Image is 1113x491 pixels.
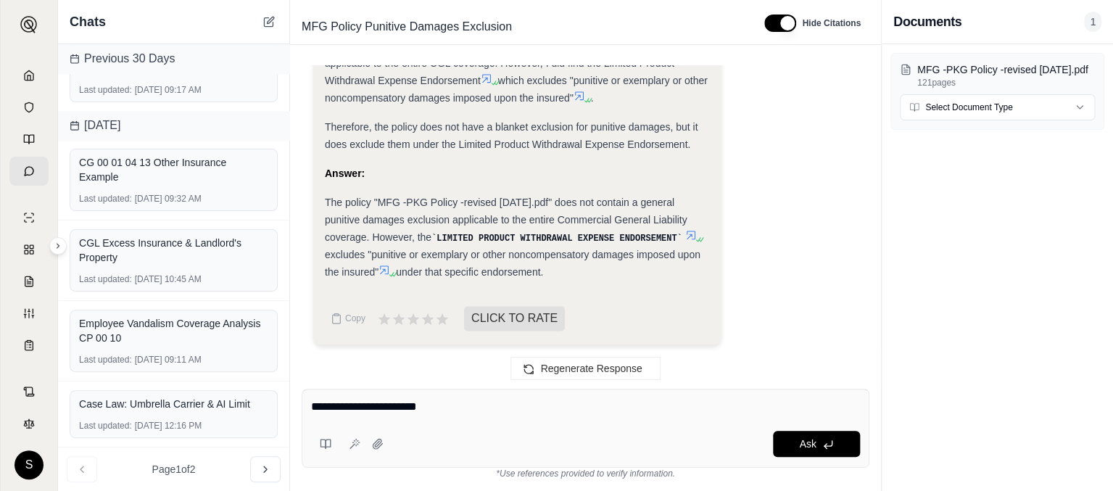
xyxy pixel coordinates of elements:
button: Copy [325,304,371,333]
span: Copy [345,313,365,324]
span: 1 [1084,12,1101,32]
a: Policy Comparisons [9,235,49,264]
div: CG 00 01 04 13 Other Insurance Example [79,155,268,184]
img: Expand sidebar [20,16,38,33]
span: Regenerate Response [540,363,642,374]
p: 121 pages [917,77,1095,88]
span: . [591,92,594,104]
span: and the various endorsements. I did not find a general exclusion for punitive damages applicable ... [325,22,695,86]
span: MFG Policy Punitive Damages Exclusion [296,15,518,38]
span: Page 1 of 2 [152,462,196,476]
div: [DATE] 09:11 AM [79,354,268,366]
span: Ask [799,438,816,450]
span: under that specific endorsement. [396,266,543,278]
a: Claim Coverage [9,267,49,296]
div: Previous 30 Days [58,44,289,73]
div: CGL Excess Insurance & Landlord's Property [79,236,268,265]
a: Chat [9,157,49,186]
strong: Answer: [325,168,365,179]
span: Last updated: [79,420,132,432]
a: Legal Search Engine [9,409,49,438]
div: [DATE] 10:45 AM [79,273,268,285]
code: LIMITED PRODUCT WITHDRAWAL EXPENSE ENDORSEMENT [431,234,682,244]
div: Employee Vandalism Coverage Analysis CP 00 10 [79,316,268,345]
span: Hide Citations [802,17,861,29]
span: Last updated: [79,84,132,96]
span: The policy "MFG -PKG Policy -revised [DATE].pdf" does not contain a general punitive damages excl... [325,197,687,243]
p: MFG -PKG Policy -revised 9.5.25.pdf [917,62,1095,77]
div: *Use references provided to verify information. [302,468,869,479]
div: Case Law: Umbrella Carrier & AI Limit [79,397,268,411]
button: Ask [773,431,860,457]
a: Home [9,61,49,90]
div: [DATE] 09:17 AM [79,84,268,96]
div: [DATE] [58,111,289,140]
span: Therefore, the policy does not have a blanket exclusion for punitive damages, but it does exclude... [325,121,698,150]
button: MFG -PKG Policy -revised [DATE].pdf121pages [900,62,1095,88]
a: Single Policy [9,203,49,232]
span: excludes "punitive or exemplary or other noncompensatory damages imposed upon the insured" [325,249,700,278]
button: Expand sidebar [15,10,44,39]
a: Custom Report [9,299,49,328]
a: Coverage Table [9,331,49,360]
a: Prompt Library [9,125,49,154]
span: Chats [70,12,106,32]
span: CLICK TO RATE [464,306,565,331]
span: Last updated: [79,193,132,205]
span: Last updated: [79,354,132,366]
button: Expand sidebar [49,237,67,255]
button: New Chat [260,13,278,30]
span: which excludes "punitive or exemplary or other noncompensatory damages imposed upon the insured" [325,75,708,104]
div: [DATE] 09:32 AM [79,193,268,205]
div: [DATE] 12:16 PM [79,420,268,432]
div: Edit Title [296,15,747,38]
a: Contract Analysis [9,377,49,406]
button: Regenerate Response [510,357,660,380]
a: Documents Vault [9,93,49,122]
span: Last updated: [79,273,132,285]
div: S [15,450,44,479]
h3: Documents [893,12,961,32]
